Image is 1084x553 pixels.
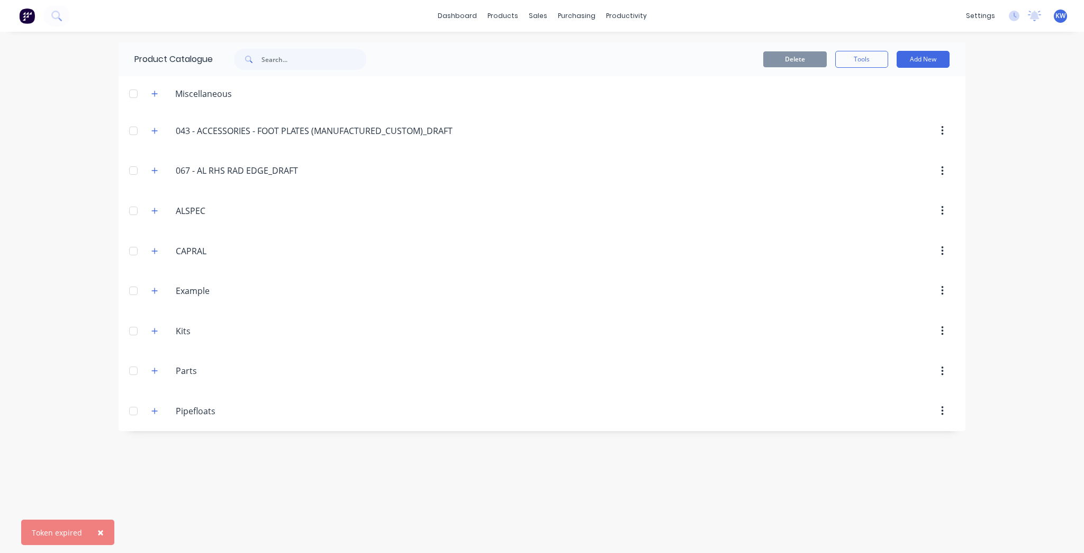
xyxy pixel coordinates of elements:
[97,525,104,540] span: ×
[835,51,888,68] button: Tools
[763,51,827,67] button: Delete
[1055,11,1065,21] span: KW
[167,87,240,100] div: Miscellaneous
[176,405,301,417] input: Enter category name
[176,124,454,137] input: Enter category name
[119,42,213,76] div: Product Catalogue
[32,527,82,538] div: Token expired
[176,284,301,297] input: Enter category name
[601,8,652,24] div: productivity
[87,520,114,545] button: Close
[961,8,1000,24] div: settings
[176,325,301,337] input: Enter category name
[19,8,35,24] img: Factory
[897,51,950,68] button: Add New
[261,49,366,70] input: Search...
[432,8,482,24] a: dashboard
[176,245,301,257] input: Enter category name
[176,204,301,217] input: Enter category name
[176,364,301,377] input: Enter category name
[482,8,523,24] div: products
[553,8,601,24] div: purchasing
[523,8,553,24] div: sales
[176,164,301,177] input: Enter category name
